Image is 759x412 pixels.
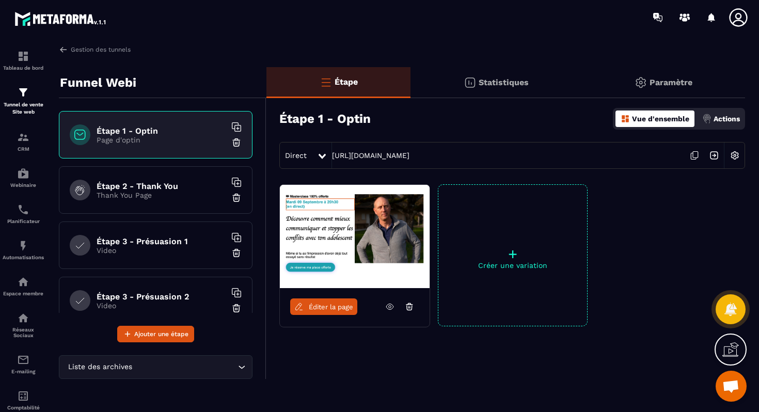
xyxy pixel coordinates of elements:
[3,196,44,232] a: schedulerschedulerPlanificateur
[97,246,226,255] p: Video
[97,292,226,302] h6: Étape 3 - Présuasion 2
[17,312,29,324] img: social-network
[134,361,235,373] input: Search for option
[3,101,44,116] p: Tunnel de vente Site web
[635,76,647,89] img: setting-gr.5f69749f.svg
[17,203,29,216] img: scheduler
[3,160,44,196] a: automationsautomationsWebinaire
[17,27,25,35] img: website_grey.svg
[231,193,242,203] img: trash
[3,146,44,152] p: CRM
[231,248,242,258] img: trash
[97,191,226,199] p: Thank You Page
[17,354,29,366] img: email
[3,182,44,188] p: Webinaire
[134,329,188,339] span: Ajouter une étape
[231,303,242,313] img: trash
[320,76,332,88] img: bars-o.4a397970.svg
[231,137,242,148] img: trash
[17,86,29,99] img: formation
[42,60,50,68] img: tab_domain_overview_orange.svg
[309,303,353,311] span: Éditer la page
[3,65,44,71] p: Tableau de bord
[3,304,44,346] a: social-networksocial-networkRéseaux Sociaux
[60,72,136,93] p: Funnel Webi
[53,61,80,68] div: Domaine
[97,181,226,191] h6: Étape 2 - Thank You
[3,232,44,268] a: automationsautomationsAutomatisations
[438,261,587,270] p: Créer une variation
[97,236,226,246] h6: Étape 3 - Présuasion 1
[702,114,711,123] img: actions.d6e523a2.png
[59,45,131,54] a: Gestion des tunnels
[3,405,44,410] p: Comptabilité
[438,247,587,261] p: +
[17,131,29,144] img: formation
[704,146,724,165] img: arrow-next.bcc2205e.svg
[3,123,44,160] a: formationformationCRM
[335,77,358,87] p: Étape
[3,346,44,382] a: emailemailE-mailing
[17,167,29,180] img: automations
[725,146,745,165] img: setting-w.858f3a88.svg
[17,17,25,25] img: logo_orange.svg
[29,17,51,25] div: v 4.0.25
[290,298,357,315] a: Éditer la page
[97,136,226,144] p: Page d'optin
[279,112,371,126] h3: Étape 1 - Optin
[632,115,689,123] p: Vue d'ensemble
[714,115,740,123] p: Actions
[97,126,226,136] h6: Étape 1 - Optin
[650,77,692,87] p: Paramètre
[3,327,44,338] p: Réseaux Sociaux
[332,151,409,160] a: [URL][DOMAIN_NAME]
[59,355,252,379] div: Search for option
[285,151,307,160] span: Direct
[3,218,44,224] p: Planificateur
[3,268,44,304] a: automationsautomationsEspace membre
[66,361,134,373] span: Liste des archives
[716,371,747,402] div: Ouvrir le chat
[3,291,44,296] p: Espace membre
[14,9,107,28] img: logo
[117,60,125,68] img: tab_keywords_by_traffic_grey.svg
[621,114,630,123] img: dashboard-orange.40269519.svg
[17,240,29,252] img: automations
[17,390,29,402] img: accountant
[479,77,529,87] p: Statistiques
[27,27,117,35] div: Domaine: [DOMAIN_NAME]
[464,76,476,89] img: stats.20deebd0.svg
[3,42,44,78] a: formationformationTableau de bord
[3,78,44,123] a: formationformationTunnel de vente Site web
[3,255,44,260] p: Automatisations
[117,326,194,342] button: Ajouter une étape
[280,185,430,288] img: image
[3,369,44,374] p: E-mailing
[97,302,226,310] p: Video
[59,45,68,54] img: arrow
[129,61,158,68] div: Mots-clés
[17,276,29,288] img: automations
[17,50,29,62] img: formation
